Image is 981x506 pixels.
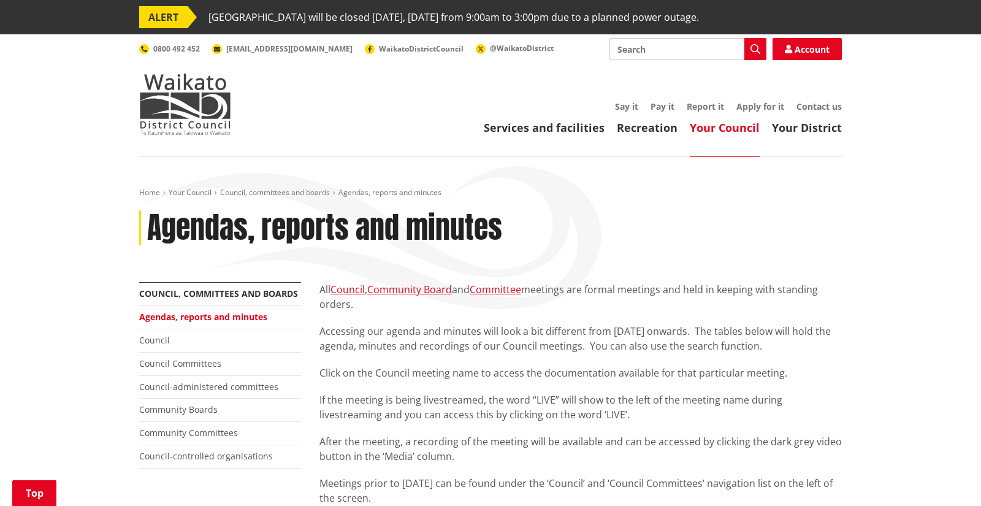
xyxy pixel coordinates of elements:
[925,454,969,499] iframe: Messenger Launcher
[169,187,212,197] a: Your Council
[796,101,842,112] a: Contact us
[615,101,638,112] a: Say it
[139,404,218,415] a: Community Boards
[476,43,554,53] a: @WaikatoDistrict
[484,120,605,135] a: Services and facilities
[220,187,330,197] a: Council, committees and boards
[139,188,842,198] nav: breadcrumb
[319,366,842,380] p: Click on the Council meeting name to access the documentation available for that particular meeting.
[139,187,160,197] a: Home
[330,283,365,296] a: Council
[379,44,464,54] span: WaikatoDistrictCouncil
[367,283,452,296] a: Community Board
[319,393,842,422] p: If the meeting is being livestreamed, the word “LIVE” will show to the left of the meeting name d...
[139,358,221,369] a: Council Committees
[139,44,200,54] a: 0800 492 452
[617,120,678,135] a: Recreation
[772,120,842,135] a: Your District
[609,38,766,60] input: Search input
[319,282,842,312] p: All , and meetings are formal meetings and held in keeping with standing orders.
[319,324,831,353] span: Accessing our agenda and minutes will look a bit different from [DATE] onwards. The tables below ...
[147,210,502,246] h1: Agendas, reports and minutes
[470,283,521,296] a: Committee
[139,6,188,28] span: ALERT
[212,44,353,54] a: [EMAIL_ADDRESS][DOMAIN_NAME]
[139,427,238,439] a: Community Committees
[139,450,273,462] a: Council-controlled organisations
[139,288,298,299] a: Council, committees and boards
[139,74,231,135] img: Waikato District Council - Te Kaunihera aa Takiwaa o Waikato
[690,120,760,135] a: Your Council
[153,44,200,54] span: 0800 492 452
[12,480,56,506] a: Top
[338,187,441,197] span: Agendas, reports and minutes
[365,44,464,54] a: WaikatoDistrictCouncil
[319,434,842,464] p: After the meeting, a recording of the meeting will be available and can be accessed by clicking t...
[490,43,554,53] span: @WaikatoDistrict
[139,311,267,323] a: Agendas, reports and minutes
[226,44,353,54] span: [EMAIL_ADDRESS][DOMAIN_NAME]
[139,334,170,346] a: Council
[773,38,842,60] a: Account
[687,101,724,112] a: Report it
[319,476,842,505] p: Meetings prior to [DATE] can be found under the ‘Council’ and ‘Council Committees’ navigation lis...
[651,101,674,112] a: Pay it
[139,381,278,393] a: Council-administered committees
[736,101,784,112] a: Apply for it
[208,6,699,28] span: [GEOGRAPHIC_DATA] will be closed [DATE], [DATE] from 9:00am to 3:00pm due to a planned power outage.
